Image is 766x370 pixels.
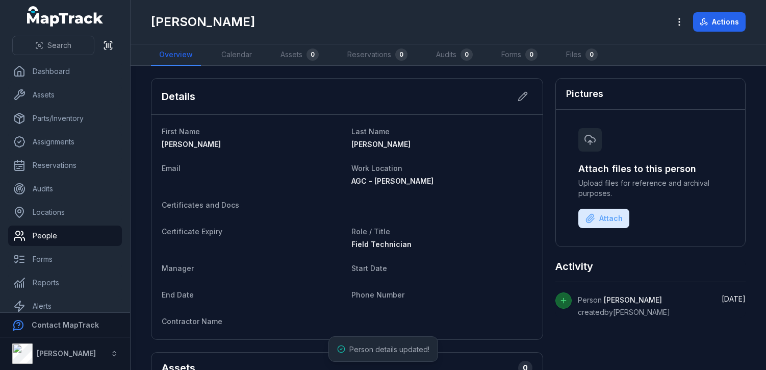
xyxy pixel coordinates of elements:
a: Reservations [8,155,122,176]
span: Upload files for reference and archival purposes. [578,178,723,199]
h1: [PERSON_NAME] [151,14,255,30]
span: Work Location [351,164,402,172]
span: Search [47,40,71,51]
strong: Contact MapTrack [32,320,99,329]
h2: Activity [555,259,593,274]
a: People [8,226,122,246]
div: 0 [461,48,473,61]
div: 0 [307,48,319,61]
h3: Pictures [566,87,603,101]
span: Certificates and Docs [162,201,239,209]
span: Person created by [PERSON_NAME] [578,295,670,316]
a: Reports [8,273,122,293]
strong: [PERSON_NAME] [37,349,96,358]
a: Assets [8,85,122,105]
a: Locations [8,202,122,223]
a: Assignments [8,132,122,152]
span: [PERSON_NAME] [604,295,662,304]
a: Forms [8,249,122,269]
span: End Date [162,290,194,299]
h3: Attach files to this person [578,162,723,176]
span: Person details updated! [349,345,429,354]
a: Audits [8,179,122,199]
button: Actions [693,12,746,32]
span: AGC - [PERSON_NAME] [351,177,433,185]
button: Attach [578,209,629,228]
a: Parts/Inventory [8,108,122,129]
div: 0 [395,48,407,61]
span: [PERSON_NAME] [162,140,221,149]
div: 0 [525,48,538,61]
button: Search [12,36,94,55]
a: Files0 [558,44,606,66]
span: Start Date [351,264,387,273]
span: Field Technician [351,240,412,249]
span: [DATE] [722,294,746,303]
span: Last Name [351,127,390,136]
span: Manager [162,264,194,273]
h2: Details [162,89,195,104]
a: Assets0 [272,44,327,66]
a: Audits0 [428,44,481,66]
span: First Name [162,127,200,136]
time: 14/10/2025, 11:30:31 am [722,294,746,303]
a: Alerts [8,296,122,316]
a: Forms0 [493,44,546,66]
a: Dashboard [8,61,122,82]
span: Email [162,164,181,172]
a: Overview [151,44,201,66]
span: [PERSON_NAME] [351,140,411,149]
span: Contractor Name [162,317,222,326]
span: Phone Number [351,290,404,299]
a: MapTrack [27,6,104,27]
span: Certificate Expiry [162,227,222,236]
a: Reservations0 [339,44,416,66]
div: 0 [585,48,598,61]
a: Calendar [213,44,260,66]
span: Role / Title [351,227,390,236]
